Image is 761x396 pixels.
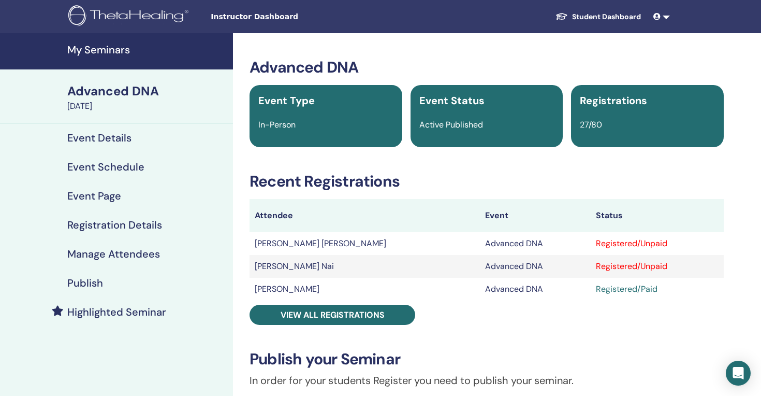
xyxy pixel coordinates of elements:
[480,199,591,232] th: Event
[250,373,724,388] p: In order for your students Register you need to publish your seminar.
[67,190,121,202] h4: Event Page
[726,361,751,386] div: Open Intercom Messenger
[61,82,233,112] a: Advanced DNA[DATE]
[596,260,719,273] div: Registered/Unpaid
[580,94,647,107] span: Registrations
[68,5,192,29] img: logo.png
[250,305,415,325] a: View all registrations
[250,232,480,255] td: [PERSON_NAME] [PERSON_NAME]
[480,255,591,278] td: Advanced DNA
[67,277,103,289] h4: Publish
[67,82,227,100] div: Advanced DNA
[67,161,144,173] h4: Event Schedule
[67,219,162,231] h4: Registration Details
[591,199,724,232] th: Status
[67,132,131,144] h4: Event Details
[67,306,166,318] h4: Highlighted Seminar
[258,119,296,130] span: In-Person
[250,278,480,301] td: [PERSON_NAME]
[250,199,480,232] th: Attendee
[547,7,649,26] a: Student Dashboard
[250,255,480,278] td: [PERSON_NAME] Nai
[480,278,591,301] td: Advanced DNA
[419,94,485,107] span: Event Status
[250,58,724,77] h3: Advanced DNA
[596,237,719,250] div: Registered/Unpaid
[211,11,366,22] span: Instructor Dashboard
[250,350,724,369] h3: Publish your Seminar
[67,100,227,112] div: [DATE]
[250,172,724,191] h3: Recent Registrations
[419,119,483,130] span: Active Published
[596,283,719,295] div: Registered/Paid
[67,248,160,260] h4: Manage Attendees
[555,12,568,21] img: graduation-cap-white.svg
[258,94,315,107] span: Event Type
[580,119,602,130] span: 27/80
[67,44,227,56] h4: My Seminars
[281,309,385,320] span: View all registrations
[480,232,591,255] td: Advanced DNA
